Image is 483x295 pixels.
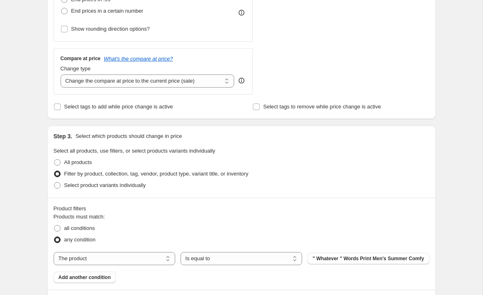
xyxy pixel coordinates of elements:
span: All products [64,159,92,165]
span: Change type [61,65,91,72]
span: End prices in a certain number [71,8,143,14]
div: Product filters [54,205,429,213]
span: Products must match: [54,214,105,220]
button: " Whatever " Words Print Men's Summer Comfy [307,253,429,264]
span: Show rounding direction options? [71,26,150,32]
span: Select tags to remove while price change is active [263,104,381,110]
span: all conditions [64,225,95,231]
h2: Step 3. [54,132,72,140]
button: What's the compare at price? [104,56,173,62]
div: help [237,77,246,85]
span: Add another condition [59,274,111,281]
span: Filter by product, collection, tag, vendor, product type, variant title, or inventory [64,171,248,177]
h3: Compare at price [61,55,101,62]
button: Add another condition [54,272,116,283]
span: Select tags to add while price change is active [64,104,173,110]
p: Select which products should change in price [75,132,182,140]
span: Select all products, use filters, or select products variants individually [54,148,215,154]
span: " Whatever " Words Print Men's Summer Comfy [313,255,424,262]
span: Select product variants individually [64,182,146,188]
span: any condition [64,236,96,243]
